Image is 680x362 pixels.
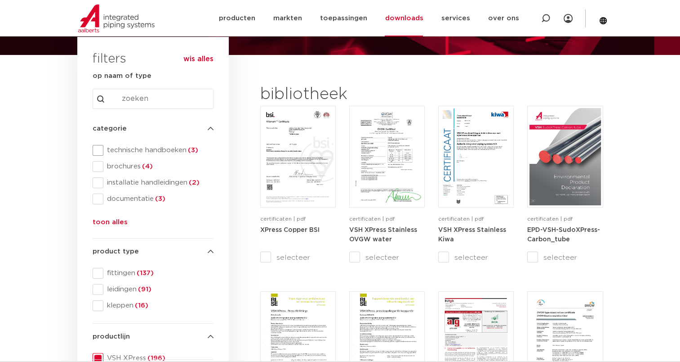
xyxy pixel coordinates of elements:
label: selecteer [260,252,336,263]
div: technische handboeken(3) [93,145,213,156]
span: documentatie [103,195,213,204]
div: leidingen(91) [93,284,213,295]
div: documentatie(3) [93,194,213,204]
label: selecteer [438,252,514,263]
strong: VSH XPress Stainless Kiwa [438,227,506,243]
span: brochures [103,162,213,171]
span: certificaten | pdf [527,216,573,222]
div: fittingen(137) [93,268,213,279]
span: leidingen [103,285,213,294]
span: (4) [141,163,153,170]
h4: product type [93,246,213,257]
a: EPD-VSH-SudoXPress-Carbon_tube [527,226,600,243]
div: brochures(4) [93,161,213,172]
h2: bibliotheek [260,84,420,105]
span: (137) [135,270,154,276]
label: selecteer [527,252,603,263]
img: VSH_XPress_RVS_Kiwa_K85681_03-1-pdf.jpg [440,108,511,205]
img: VSH_XPress_Stainless_Steel_OVGW_12-108mm-1-pdf.jpg [351,108,422,205]
span: (16) [133,302,148,309]
strong: VSH XPress Stainless OVGW water [349,227,417,243]
strong: op naam of type [93,72,151,79]
span: (196) [146,355,165,362]
span: (3) [187,147,198,154]
button: wis alles [183,54,213,63]
span: (91) [137,286,151,293]
img: EPD-VSH-SudoXPress-Carbon_tube-1-pdf.jpg [529,108,600,205]
span: (2) [187,179,200,186]
h4: productlijn [93,331,213,342]
button: toon alles [93,217,128,231]
span: certificaten | pdf [260,216,306,222]
img: XPress_Koper_BSI-pdf.jpg [262,108,333,205]
span: fittingen [103,269,213,278]
h3: filters [93,49,126,70]
div: installatie handleidingen(2) [93,177,213,188]
h4: categorie [93,123,213,134]
span: kleppen [103,301,213,310]
span: certificaten | pdf [438,216,484,222]
a: XPress Copper BSI [260,226,320,233]
span: installatie handleidingen [103,178,213,187]
div: kleppen(16) [93,300,213,311]
strong: XPress Copper BSI [260,227,320,233]
strong: EPD-VSH-SudoXPress-Carbon_tube [527,227,600,243]
span: technische handboeken [103,146,213,155]
span: certificaten | pdf [349,216,395,222]
span: (3) [154,195,165,202]
a: VSH XPress Stainless OVGW water [349,226,417,243]
label: selecteer [349,252,425,263]
a: VSH XPress Stainless Kiwa [438,226,506,243]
